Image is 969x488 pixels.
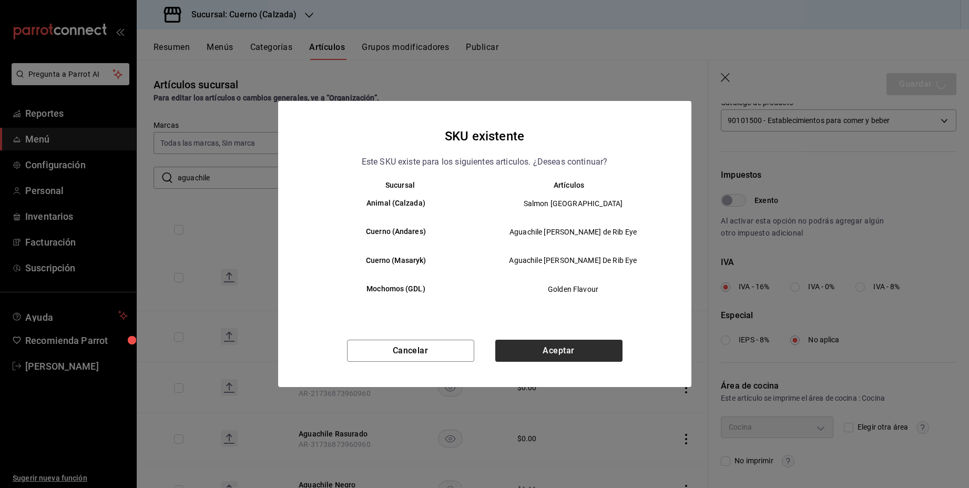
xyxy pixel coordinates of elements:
[494,284,653,294] span: Golden Flavour
[445,126,524,146] h4: SKU existente
[347,340,474,362] button: Cancelar
[316,198,476,209] h6: Animal (Calzada)
[316,255,476,267] h6: Cuerno (Masaryk)
[495,340,623,362] button: Aceptar
[485,181,670,189] th: Artículos
[316,226,476,238] h6: Cuerno (Andares)
[316,283,476,295] h6: Mochomos (GDL)
[362,155,608,169] p: Este SKU existe para los siguientes articulos. ¿Deseas continuar?
[494,227,653,237] span: Aguachile [PERSON_NAME] de Rib Eye
[494,255,653,266] span: Aguachile [PERSON_NAME] De Rib Eye
[494,198,653,209] span: Salmon [GEOGRAPHIC_DATA]
[299,181,485,189] th: Sucursal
